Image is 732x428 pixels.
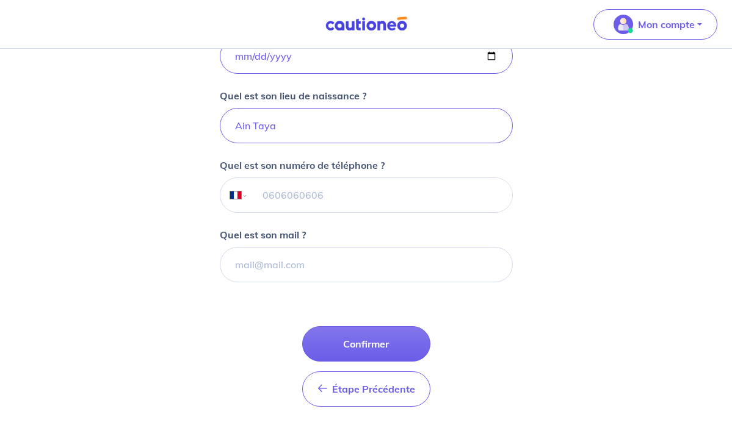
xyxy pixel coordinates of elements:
[248,178,512,212] input: 0606060606
[321,16,412,32] img: Cautioneo
[220,108,513,143] input: Paris
[220,247,513,282] input: mail@mail.com
[302,326,430,362] button: Confirmer
[220,227,306,242] p: Quel est son mail ?
[220,158,385,173] p: Quel est son numéro de téléphone ?
[302,371,430,407] button: Étape Précédente
[614,15,633,34] img: illu_account_valid_menu.svg
[638,17,695,32] p: Mon compte
[220,38,513,74] input: birthdate.placeholder
[220,88,366,103] p: Quel est son lieu de naissance ?
[332,383,415,395] span: Étape Précédente
[593,9,717,40] button: illu_account_valid_menu.svgMon compte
